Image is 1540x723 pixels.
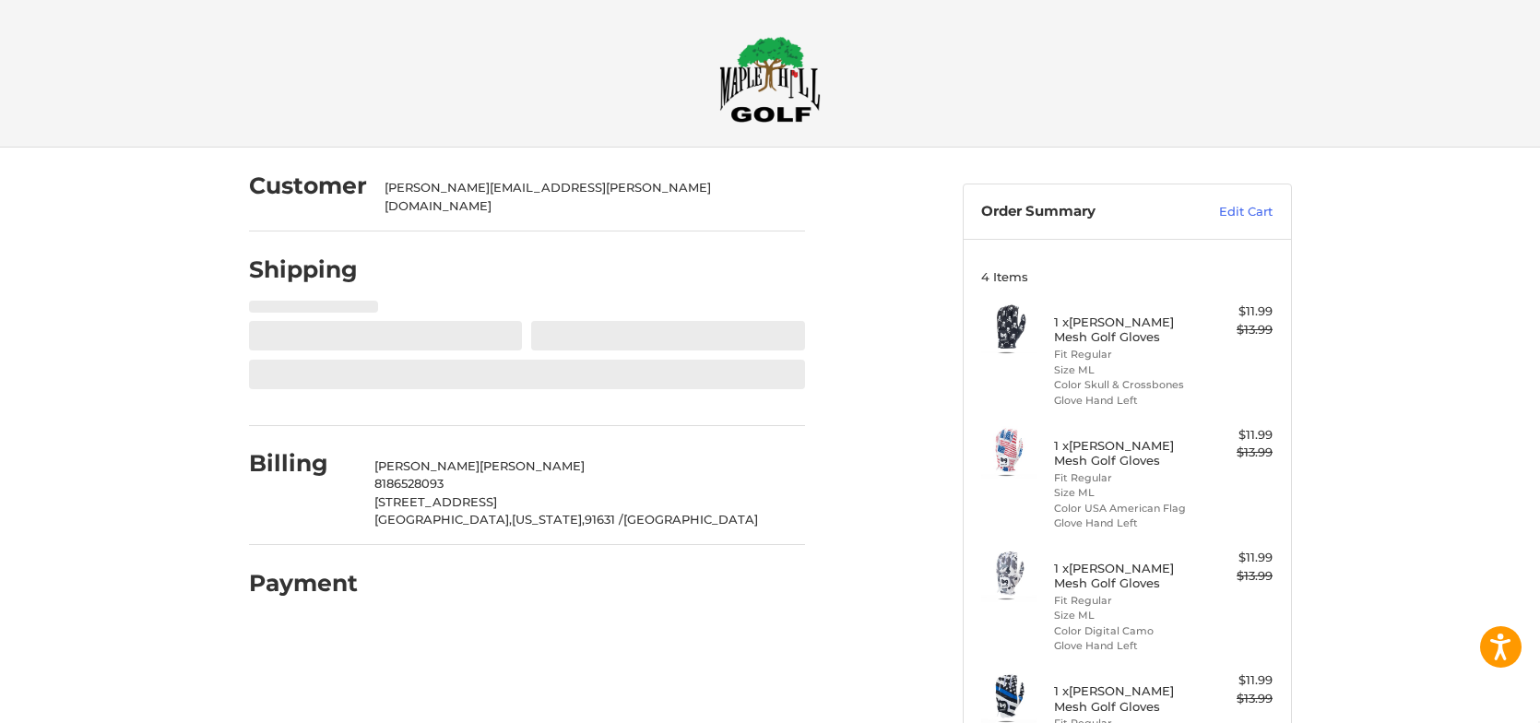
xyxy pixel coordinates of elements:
[623,512,758,527] span: [GEOGRAPHIC_DATA]
[1054,438,1195,468] h4: 1 x [PERSON_NAME] Mesh Golf Gloves
[1054,516,1195,531] li: Glove Hand Left
[374,458,480,473] span: [PERSON_NAME]
[512,512,585,527] span: [US_STATE],
[1200,426,1273,444] div: $11.99
[1054,501,1195,516] li: Color USA American Flag
[1054,393,1195,409] li: Glove Hand Left
[1179,203,1273,221] a: Edit Cart
[981,203,1179,221] h3: Order Summary
[1200,444,1273,462] div: $13.99
[1054,683,1195,714] h4: 1 x [PERSON_NAME] Mesh Golf Gloves
[1054,608,1195,623] li: Size ML
[385,179,787,215] div: [PERSON_NAME][EMAIL_ADDRESS][PERSON_NAME][DOMAIN_NAME]
[249,569,358,598] h2: Payment
[1054,593,1195,609] li: Fit Regular
[1200,321,1273,339] div: $13.99
[1200,549,1273,567] div: $11.99
[480,458,585,473] span: [PERSON_NAME]
[981,269,1273,284] h3: 4 Items
[719,36,821,123] img: Maple Hill Golf
[1054,470,1195,486] li: Fit Regular
[374,512,512,527] span: [GEOGRAPHIC_DATA],
[1054,362,1195,378] li: Size ML
[1054,485,1195,501] li: Size ML
[1054,638,1195,654] li: Glove Hand Left
[585,512,623,527] span: 91631 /
[374,494,497,509] span: [STREET_ADDRESS]
[1054,347,1195,362] li: Fit Regular
[1054,314,1195,345] h4: 1 x [PERSON_NAME] Mesh Golf Gloves
[249,449,357,478] h2: Billing
[1054,623,1195,639] li: Color Digital Camo
[1200,302,1273,321] div: $11.99
[1054,561,1195,591] h4: 1 x [PERSON_NAME] Mesh Golf Gloves
[249,255,358,284] h2: Shipping
[249,172,367,200] h2: Customer
[1200,567,1273,586] div: $13.99
[1054,377,1195,393] li: Color Skull & Crossbones
[374,476,444,491] span: 8186528093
